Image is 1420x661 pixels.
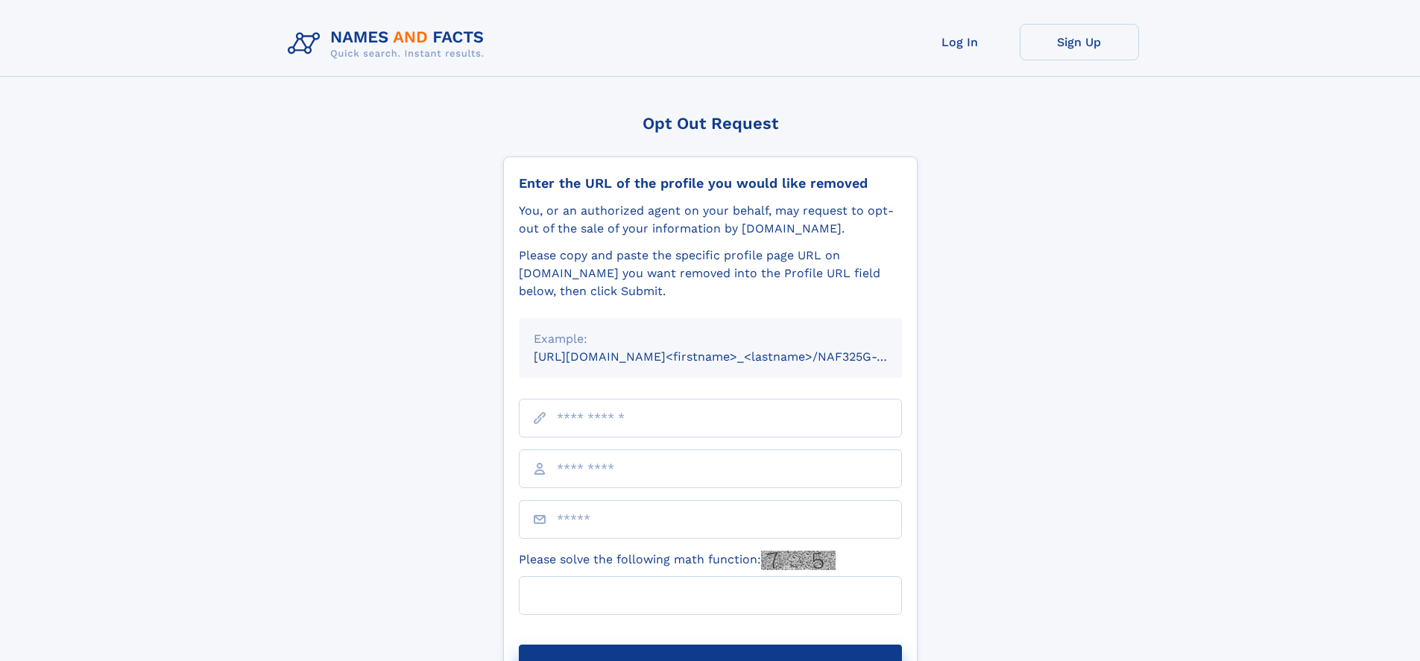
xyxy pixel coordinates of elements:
[519,202,902,238] div: You, or an authorized agent on your behalf, may request to opt-out of the sale of your informatio...
[1020,24,1139,60] a: Sign Up
[519,175,902,192] div: Enter the URL of the profile you would like removed
[534,330,887,348] div: Example:
[900,24,1020,60] a: Log In
[519,551,836,570] label: Please solve the following math function:
[534,350,930,364] small: [URL][DOMAIN_NAME]<firstname>_<lastname>/NAF325G-xxxxxxxx
[519,247,902,300] div: Please copy and paste the specific profile page URL on [DOMAIN_NAME] you want removed into the Pr...
[282,24,496,64] img: Logo Names and Facts
[503,114,918,133] div: Opt Out Request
